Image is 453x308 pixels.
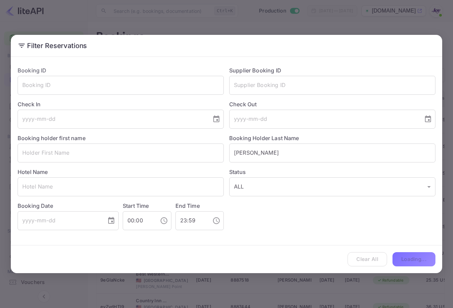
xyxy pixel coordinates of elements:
label: Check In [18,100,224,108]
button: Choose time, selected time is 11:59 PM [210,214,223,227]
label: Start Time [123,202,149,209]
label: Supplier Booking ID [229,67,281,74]
button: Choose time, selected time is 12:00 AM [157,214,171,227]
label: Booking holder first name [18,135,86,141]
button: Choose date [421,112,435,126]
button: Choose date [104,214,118,227]
h2: Filter Reservations [11,35,442,57]
label: Booking Holder Last Name [229,135,299,141]
input: hh:mm [175,211,207,230]
input: yyyy-mm-dd [18,211,102,230]
input: Holder First Name [18,144,224,162]
label: End Time [175,202,200,209]
label: Booking Date [18,202,119,210]
input: Holder Last Name [229,144,435,162]
input: hh:mm [123,211,154,230]
input: yyyy-mm-dd [18,110,207,129]
label: Status [229,168,435,176]
label: Booking ID [18,67,47,74]
label: Hotel Name [18,169,48,175]
input: Booking ID [18,76,224,95]
input: Supplier Booking ID [229,76,435,95]
input: yyyy-mm-dd [229,110,419,129]
input: Hotel Name [18,177,224,196]
label: Check Out [229,100,435,108]
div: ALL [229,177,435,196]
button: Choose date [210,112,223,126]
